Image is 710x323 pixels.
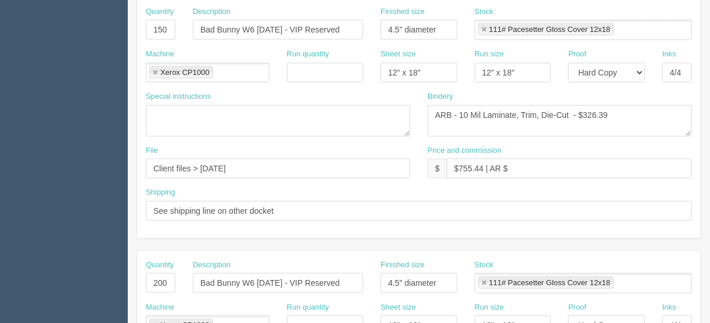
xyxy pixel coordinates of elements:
[489,26,611,33] div: 111# Pacesetter Gloss Cover 12x18
[146,6,174,17] label: Quantity
[146,145,158,156] label: File
[428,91,453,102] label: Bindery
[428,145,501,156] label: Price and commission
[428,159,447,178] div: $
[193,6,231,17] label: Description
[489,279,611,286] div: 111# Pacesetter Gloss Cover 12x18
[381,302,416,313] label: Sheet size
[146,302,174,313] label: Machine
[146,91,211,102] label: Special instructions
[146,260,174,271] label: Quantity
[475,6,494,17] label: Stock
[662,49,676,60] label: Inks
[193,260,231,271] label: Description
[381,260,425,271] label: Finished size
[160,69,210,76] div: Xerox CP1000
[381,49,416,60] label: Sheet size
[287,302,329,313] label: Run quantity
[568,302,586,313] label: Proof
[475,260,494,271] label: Stock
[568,49,586,60] label: Proof
[475,302,504,313] label: Run size
[287,49,329,60] label: Run quantity
[146,49,174,60] label: Machine
[475,49,504,60] label: Run size
[428,105,692,137] textarea: ARB - 10 Mil Laminate, Trim, Die-Cut - $included above
[662,302,676,313] label: Inks
[146,187,175,198] label: Shipping
[381,6,425,17] label: Finished size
